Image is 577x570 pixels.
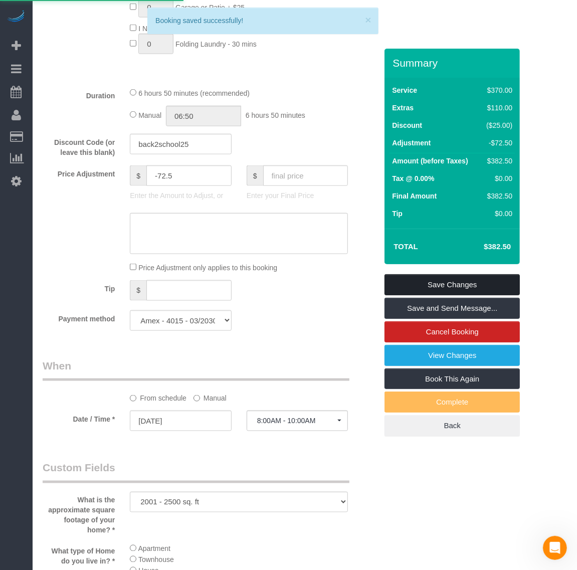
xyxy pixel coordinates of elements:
p: Active over [DATE] [49,13,109,23]
div: $0.00 [483,173,513,183]
label: Amount (before Taxes) [392,156,468,166]
span: [PERSON_NAME] [45,95,99,103]
label: Final Amount [392,191,437,201]
img: Profile image for Ellie [21,91,37,107]
span: 8:00AM - 10:00AM [257,417,337,425]
span: $ [247,165,263,186]
div: $370.00 [483,85,513,95]
div: $382.50 [483,156,513,166]
div: Hey Everyone: [21,130,180,140]
div: Ellie says… [8,79,193,182]
input: From schedule [130,395,136,402]
a: Save and Send Message... [384,298,520,319]
span: from Launch27 [99,95,148,103]
input: final price [263,165,348,186]
label: Tax @ 0.00% [392,173,434,183]
a: Book This Again [384,368,520,390]
p: Enter your Final Price [247,191,348,201]
label: From schedule [130,390,186,403]
strong: Total [394,242,418,251]
span: $ [130,165,146,186]
legend: Custom Fields [43,461,349,483]
div: $382.50 [483,191,513,201]
div: ($25.00) [483,120,513,130]
button: go back [7,4,26,23]
legend: When [43,358,349,381]
b: Subject: Support Closure on [DATE] [21,116,161,124]
h3: Summary [393,57,515,69]
span: $ [130,280,146,301]
img: Profile image for Ellie [29,6,45,22]
h1: [PERSON_NAME] [49,5,114,13]
label: What is the approximate square footage of your home? * [35,492,122,535]
label: Discount [392,120,422,130]
a: Save Changes [384,274,520,295]
div: Close [176,4,194,22]
label: Price Adjustment [35,165,122,179]
div: Booking saved successfully! [155,16,370,26]
span: 6 hours 50 minutes [246,111,305,119]
button: Home [157,4,176,23]
span: Garage or Patio + $25 [175,4,245,12]
label: Service [392,85,417,95]
label: Manual [194,390,227,403]
a: View Changes [384,345,520,366]
span: I Need This Cleaning [DATE]! [138,25,230,33]
label: Date / Time * [35,411,122,424]
span: Apartment [138,545,170,553]
span: Price Adjustment only applies to this booking [138,264,277,272]
a: Back [384,415,520,436]
a: Cancel Booking [384,321,520,342]
img: Automaid Logo [6,10,26,24]
label: Tip [35,280,122,294]
label: Duration [35,87,122,101]
button: × [365,15,371,25]
iframe: Intercom live chat [543,536,567,560]
span: Folding Laundry - 30 mins [175,40,257,48]
div: -$72.50 [483,138,513,148]
p: Enter the Amount to Adjust, or [130,191,231,201]
span: 6 hours 50 minutes (recommended) [138,89,250,97]
label: Payment method [35,310,122,324]
button: 8:00AM - 10:00AM [247,411,348,431]
div: $110.00 [483,103,513,113]
div: Profile image for Ellie[PERSON_NAME]from Launch27Subject: Support Closure on [DATE]Hey Everyone:A... [8,79,193,170]
input: Manual [194,395,200,402]
label: Adjustment [392,138,431,148]
div: $0.00 [483,209,513,219]
span: Manual [138,111,161,119]
input: MM/DD/YYYY [130,411,231,431]
label: Tip [392,209,403,219]
span: Townhouse [138,556,174,564]
h4: $382.50 [454,243,511,251]
label: Extras [392,103,414,113]
label: What type of Home do you live in? * [35,543,122,566]
label: Discount Code (or leave this blank) [35,134,122,157]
